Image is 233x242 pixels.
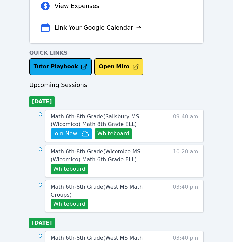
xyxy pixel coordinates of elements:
h3: Upcoming Sessions [29,80,204,90]
a: Math 6th-8th Grade(Salisbury MS (Wicomico) Math 8th Grade ELL) [51,113,161,128]
button: Open Miro [94,58,143,75]
a: Tutor Playbook [29,58,92,75]
a: View Expenses [55,1,107,11]
span: Join Now [53,130,77,138]
button: Whiteboard [95,128,132,139]
span: Math 6th-8th Grade ( Salisbury MS (Wicomico) Math 8th Grade ELL ) [51,113,139,127]
span: Math 6th-8th Grade ( West MS Math Groups ) [51,184,143,198]
button: Whiteboard [51,164,88,174]
li: [DATE] [29,218,55,228]
span: 10:20 am [173,148,198,174]
li: [DATE] [29,96,55,107]
a: Link Your Google Calendar [55,23,141,32]
a: Math 6th-8th Grade(Wicomico MS (Wicomico) Math 6th Grade ELL) [51,148,161,164]
h4: Quick Links [29,49,204,57]
span: 09:40 am [173,113,198,139]
span: 03:40 pm [173,183,198,209]
button: Whiteboard [51,199,88,209]
a: Math 6th-8th Grade(West MS Math Groups) [51,183,161,199]
button: Join Now [51,128,92,139]
span: Math 6th-8th Grade ( Wicomico MS (Wicomico) Math 6th Grade ELL ) [51,148,140,163]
